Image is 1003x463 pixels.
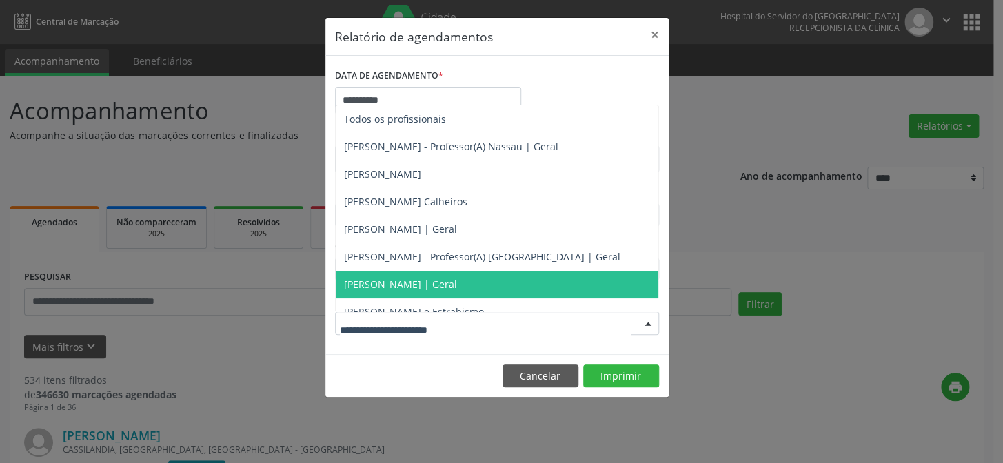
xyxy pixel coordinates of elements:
[344,278,457,291] span: [PERSON_NAME] | Geral
[641,18,669,52] button: Close
[583,364,659,388] button: Imprimir
[344,140,558,153] span: [PERSON_NAME] - Professor(A) Nassau | Geral
[344,167,421,181] span: [PERSON_NAME]
[344,305,484,318] span: [PERSON_NAME] e Estrabismo
[344,195,467,208] span: [PERSON_NAME] Calheiros
[344,223,457,236] span: [PERSON_NAME] | Geral
[503,364,578,388] button: Cancelar
[335,65,443,87] label: DATA DE AGENDAMENTO
[344,112,446,125] span: Todos os profissionais
[335,28,493,45] h5: Relatório de agendamentos
[344,250,620,263] span: [PERSON_NAME] - Professor(A) [GEOGRAPHIC_DATA] | Geral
